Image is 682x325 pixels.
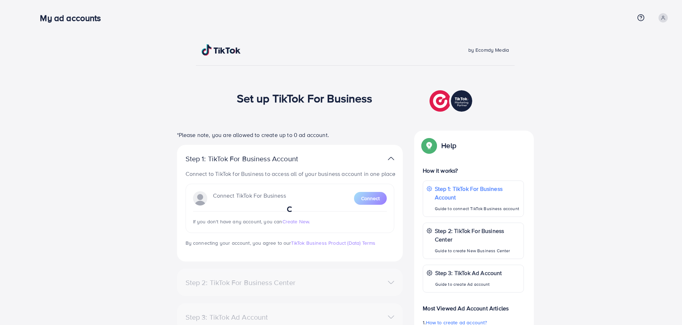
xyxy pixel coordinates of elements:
span: by Ecomdy Media [468,46,509,54]
h1: Set up TikTok For Business [237,91,373,105]
img: Popup guide [423,139,436,152]
p: Step 2: TikTok For Business Center [435,227,520,244]
p: Guide to connect TikTok Business account [435,204,520,213]
p: *Please note, you are allowed to create up to 0 ad account. [177,131,403,139]
p: Step 1: TikTok For Business Account [186,154,321,163]
p: Step 1: TikTok For Business Account [435,184,520,202]
p: How it works? [423,166,524,175]
p: Guide to create Ad account [435,280,502,289]
img: TikTok partner [429,88,474,113]
p: Step 3: TikTok Ad Account [435,269,502,277]
h3: My ad accounts [40,13,106,23]
img: TikTok [202,44,241,56]
p: Guide to create New Business Center [435,247,520,255]
p: Help [441,141,456,150]
img: TikTok partner [388,153,394,164]
p: Most Viewed Ad Account Articles [423,298,524,313]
